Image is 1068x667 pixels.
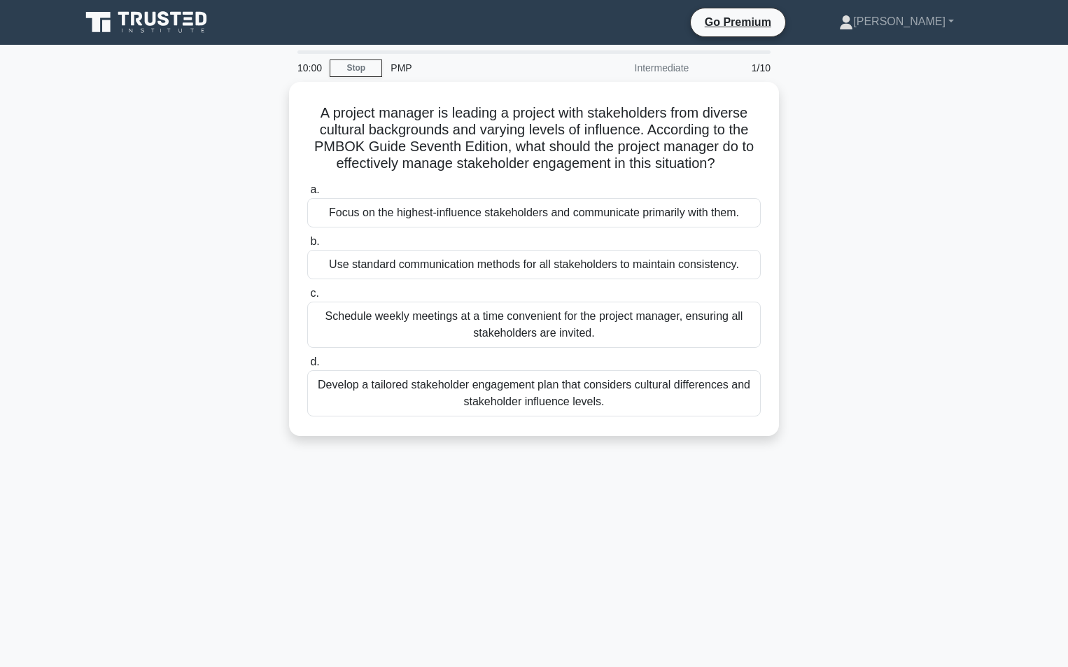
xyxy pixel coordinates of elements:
a: Go Premium [696,13,780,31]
span: a. [310,183,319,195]
div: 10:00 [289,54,330,82]
h5: A project manager is leading a project with stakeholders from diverse cultural backgrounds and va... [306,104,762,173]
span: d. [310,356,319,367]
a: [PERSON_NAME] [806,8,988,36]
div: Use standard communication methods for all stakeholders to maintain consistency. [307,250,761,279]
div: PMP [382,54,575,82]
span: c. [310,287,318,299]
span: b. [310,235,319,247]
div: 1/10 [697,54,779,82]
div: Intermediate [575,54,697,82]
div: Focus on the highest-influence stakeholders and communicate primarily with them. [307,198,761,227]
a: Stop [330,59,382,77]
div: Develop a tailored stakeholder engagement plan that considers cultural differences and stakeholde... [307,370,761,416]
div: Schedule weekly meetings at a time convenient for the project manager, ensuring all stakeholders ... [307,302,761,348]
